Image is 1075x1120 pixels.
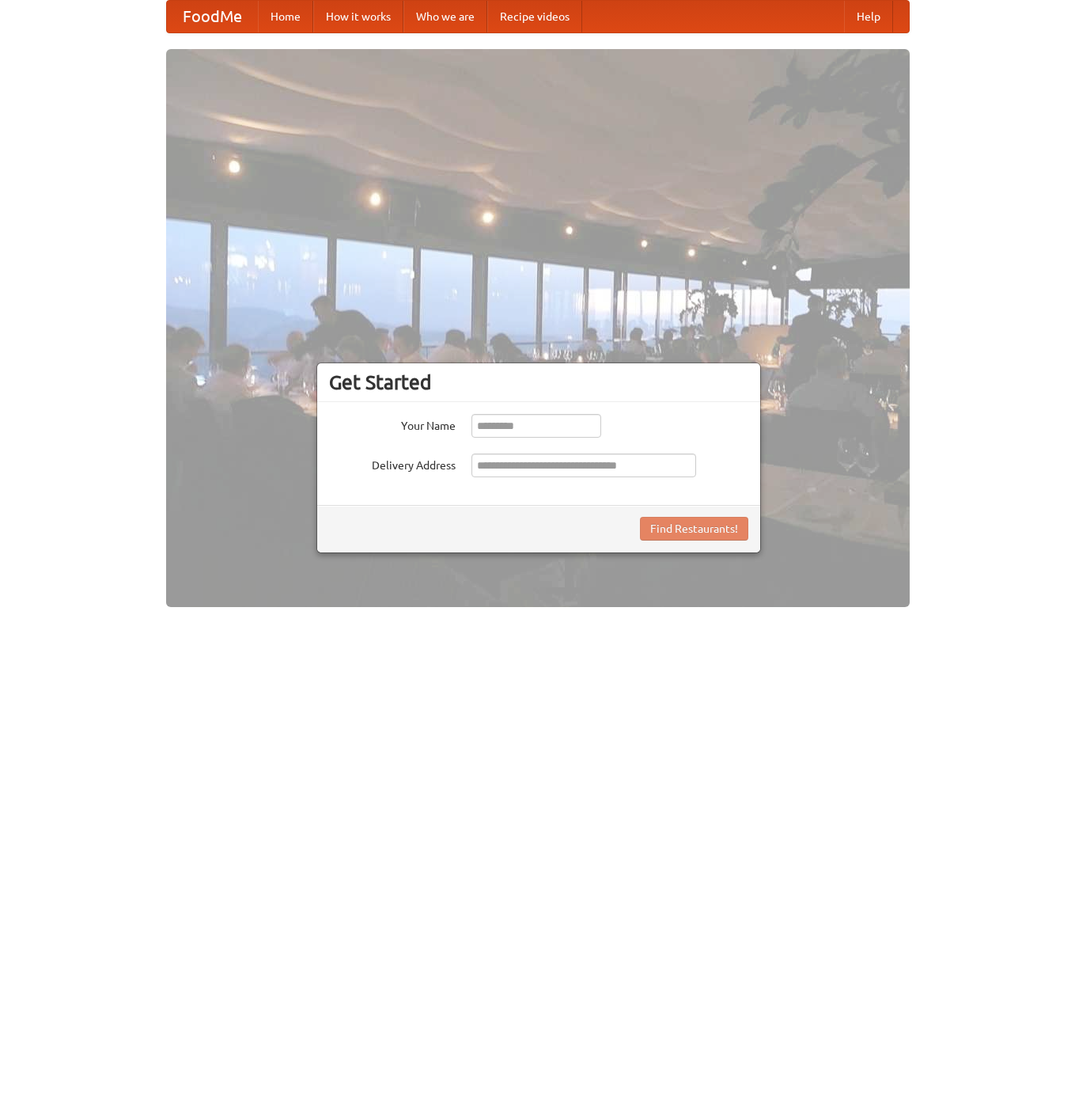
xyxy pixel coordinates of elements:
[487,1,582,32] a: Recipe videos
[329,370,748,394] h3: Get Started
[844,1,893,32] a: Help
[640,517,748,541] button: Find Restaurants!
[403,1,487,32] a: Who we are
[329,454,456,473] label: Delivery Address
[313,1,403,32] a: How it works
[329,414,456,434] label: Your Name
[258,1,313,32] a: Home
[167,1,258,32] a: FoodMe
